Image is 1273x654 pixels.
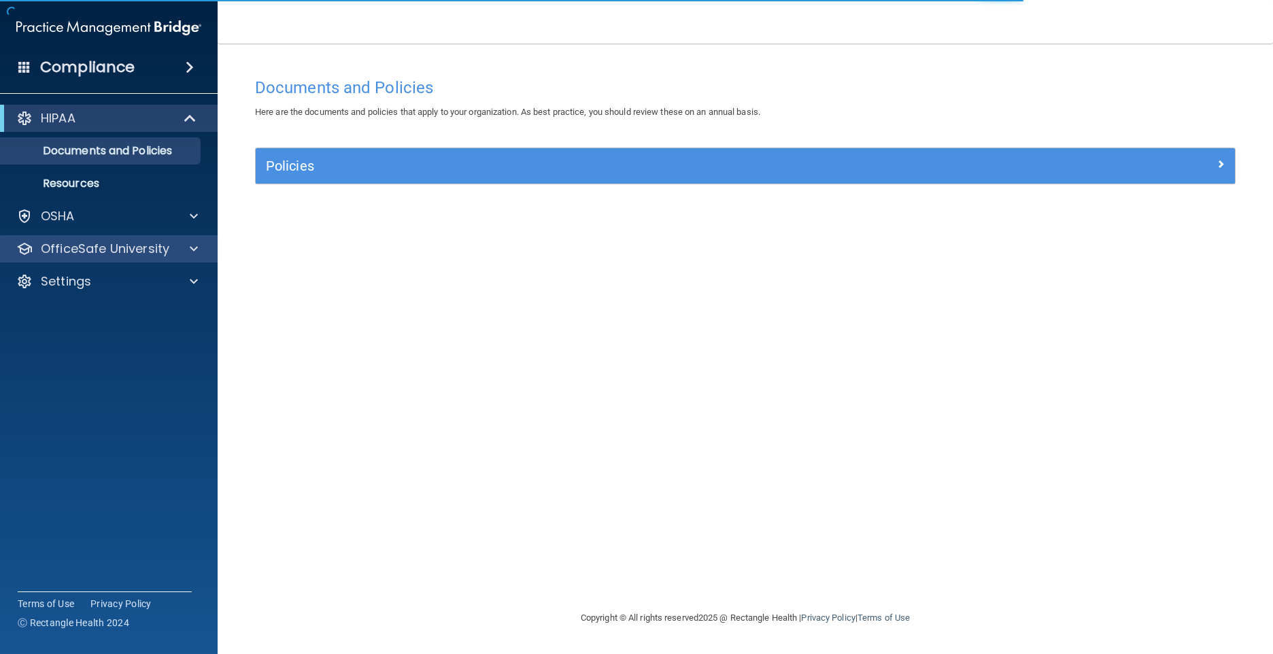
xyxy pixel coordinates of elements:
[16,208,198,224] a: OSHA
[16,110,197,126] a: HIPAA
[1038,557,1257,612] iframe: Drift Widget Chat Controller
[41,110,75,126] p: HIPAA
[16,14,201,41] img: PMB logo
[40,58,135,77] h4: Compliance
[858,613,910,623] a: Terms of Use
[41,273,91,290] p: Settings
[18,616,129,630] span: Ⓒ Rectangle Health 2024
[18,597,74,610] a: Terms of Use
[90,597,152,610] a: Privacy Policy
[16,273,198,290] a: Settings
[16,241,198,257] a: OfficeSafe University
[801,613,855,623] a: Privacy Policy
[255,107,760,117] span: Here are the documents and policies that apply to your organization. As best practice, you should...
[9,144,194,158] p: Documents and Policies
[41,208,75,224] p: OSHA
[266,155,1225,177] a: Policies
[497,596,994,640] div: Copyright © All rights reserved 2025 @ Rectangle Health | |
[266,158,980,173] h5: Policies
[9,177,194,190] p: Resources
[41,241,169,257] p: OfficeSafe University
[255,79,1236,97] h4: Documents and Policies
